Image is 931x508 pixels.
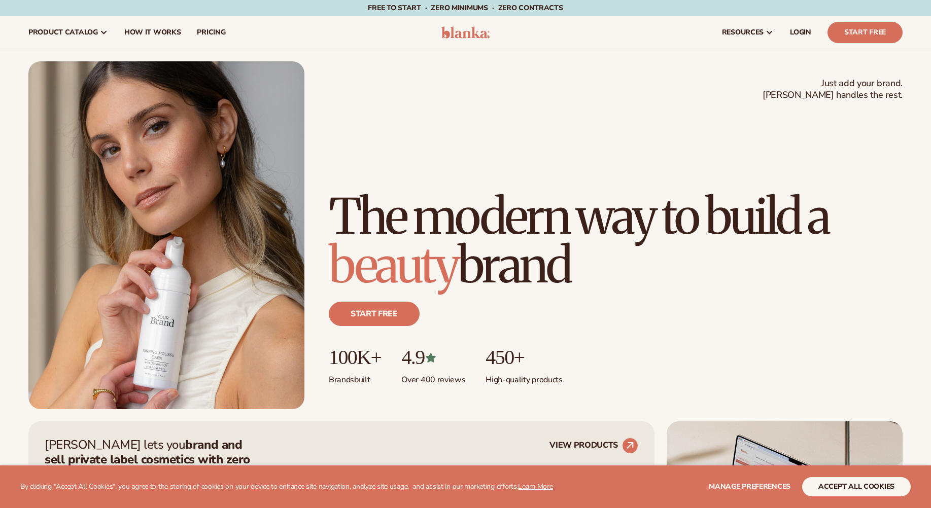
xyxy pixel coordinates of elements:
a: LOGIN [782,16,819,49]
span: LOGIN [790,28,811,37]
span: Free to start · ZERO minimums · ZERO contracts [368,3,563,13]
span: product catalog [28,28,98,37]
p: 450+ [486,346,562,369]
a: product catalog [20,16,116,49]
a: Start Free [827,22,903,43]
span: Just add your brand. [PERSON_NAME] handles the rest. [763,78,903,101]
span: beauty [329,235,458,296]
button: Manage preferences [709,477,790,496]
span: How It Works [124,28,181,37]
span: pricing [197,28,225,37]
p: High-quality products [486,369,562,385]
img: logo [441,26,490,39]
a: How It Works [116,16,189,49]
p: Brands built [329,369,381,385]
p: 4.9 [401,346,465,369]
img: Female holding tanning mousse. [28,61,304,409]
span: Manage preferences [709,482,790,491]
a: Learn More [518,482,553,491]
p: Over 400 reviews [401,369,465,385]
p: 100K+ [329,346,381,369]
a: Start free [329,302,420,326]
strong: brand and sell private label cosmetics with zero hassle [45,437,250,482]
button: accept all cookies [802,477,911,496]
h1: The modern way to build a brand [329,192,903,289]
p: [PERSON_NAME] lets you —zero inventory, zero upfront costs, and we handle fulfillment for you. [45,438,263,496]
span: resources [722,28,764,37]
p: By clicking "Accept All Cookies", you agree to the storing of cookies on your device to enhance s... [20,483,553,491]
a: resources [714,16,782,49]
a: VIEW PRODUCTS [549,438,638,454]
a: pricing [189,16,233,49]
